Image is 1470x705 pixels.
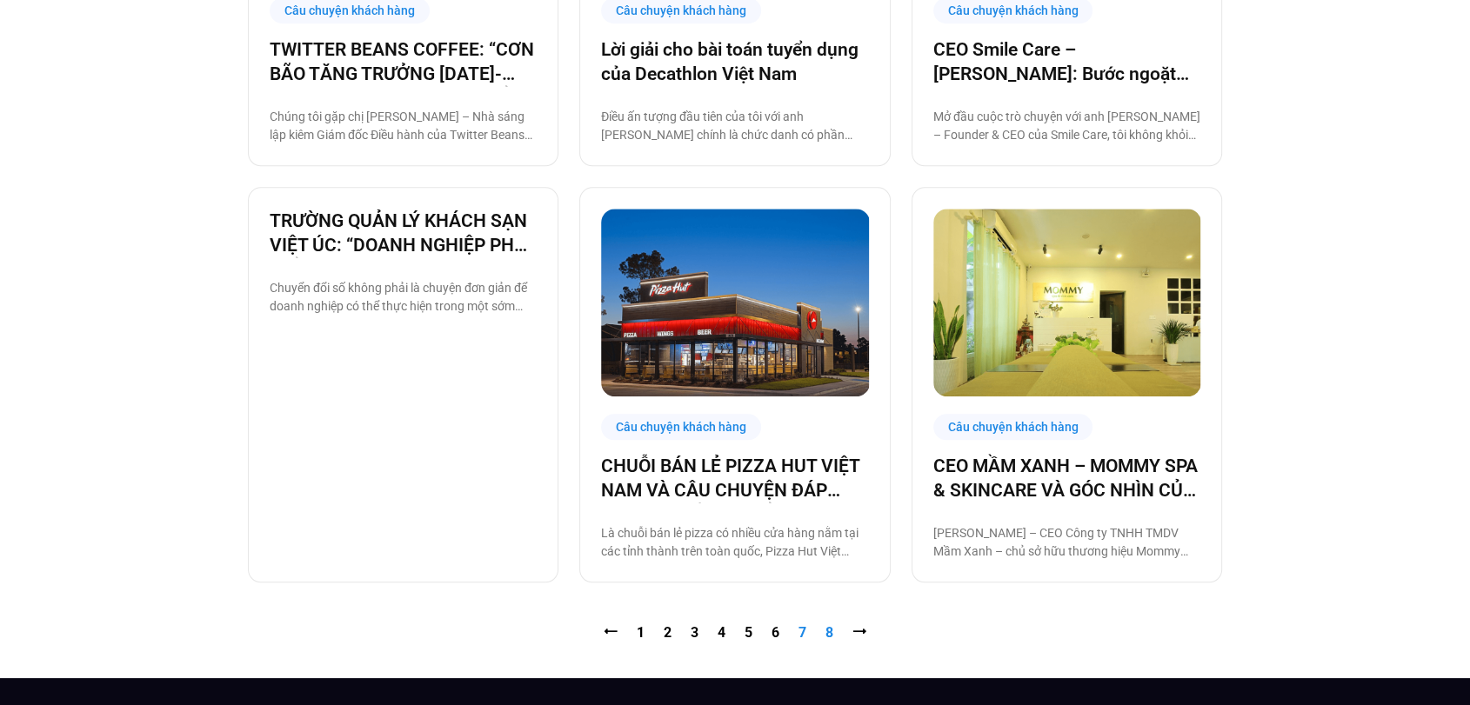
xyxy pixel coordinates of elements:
a: TRƯỜNG QUẢN LÝ KHÁCH SẠN VIỆT ÚC: “DOANH NGHIỆP PHẢI HIỂU RÕ MÌNH TRƯỚC KHI THỰC HIỆN CHUYỂN ĐỔI SỐ” [270,209,537,257]
a: CHUỖI BÁN LẺ PIZZA HUT VIỆT NAM VÀ CÂU CHUYỆN ĐÁP ỨNG NHU CẦU TUYỂN DỤNG CÙNG BASE E-HIRING [601,454,868,502]
p: [PERSON_NAME] – CEO Công ty TNHH TMDV Mầm Xanh – chủ sở hữu thương hiệu Mommy Spa & Skincare đã c... [933,524,1200,561]
a: ⭠ [604,624,618,641]
a: TWITTER BEANS COFFEE: “CƠN BÃO TĂNG TRƯỞNG [DATE]-[DATE] LÀ ĐỘNG LỰC CHUYỂN ĐỔI SỐ” [270,37,537,86]
a: 2 [664,624,672,641]
p: Là chuỗi bán lẻ pizza có nhiều cửa hàng nằm tại các tỉnh thành trên toàn quốc, Pizza Hut Việt Nam... [601,524,868,561]
nav: Pagination [248,622,1222,643]
a: CEO Smile Care – [PERSON_NAME]: Bước ngoặt quản trị từ công nghệ [933,37,1200,86]
a: 4 [718,624,725,641]
a: 3 [691,624,698,641]
a: 6 [772,624,779,641]
p: Điều ấn tượng đầu tiên của tôi với anh [PERSON_NAME] chính là chức danh có phần phức tạp và lạ lù... [601,108,868,144]
a: ⭢ [852,624,866,641]
p: Mở đầu cuộc trò chuyện với anh [PERSON_NAME] – Founder & CEO của Smile Care, tôi không khỏi ngỡ n... [933,108,1200,144]
a: 1 [637,624,645,641]
p: Chuyển đổi số không phải là chuyện đơn giản để doanh nghiệp có thể thực hiện trong một sớm một ch... [270,279,537,316]
div: Câu chuyện khách hàng [601,414,761,441]
p: Chúng tôi gặp chị [PERSON_NAME] – Nhà sáng lập kiêm Giám đốc Điều hành của Twitter Beans Coffee t... [270,108,537,144]
span: 7 [798,624,806,641]
a: 5 [745,624,752,641]
a: CEO MẦM XANH – MOMMY SPA & SKINCARE VÀ GÓC NHÌN CỦA NGƯỜI LÃNH ĐẠO TRONG THỜI KỲ CHUYỂN ĐỔI SỐ [933,454,1200,502]
a: 8 [825,624,833,641]
a: Lời giải cho bài toán tuyển dụng của Decathlon Việt Nam [601,37,868,86]
div: Câu chuyện khách hàng [933,414,1093,441]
